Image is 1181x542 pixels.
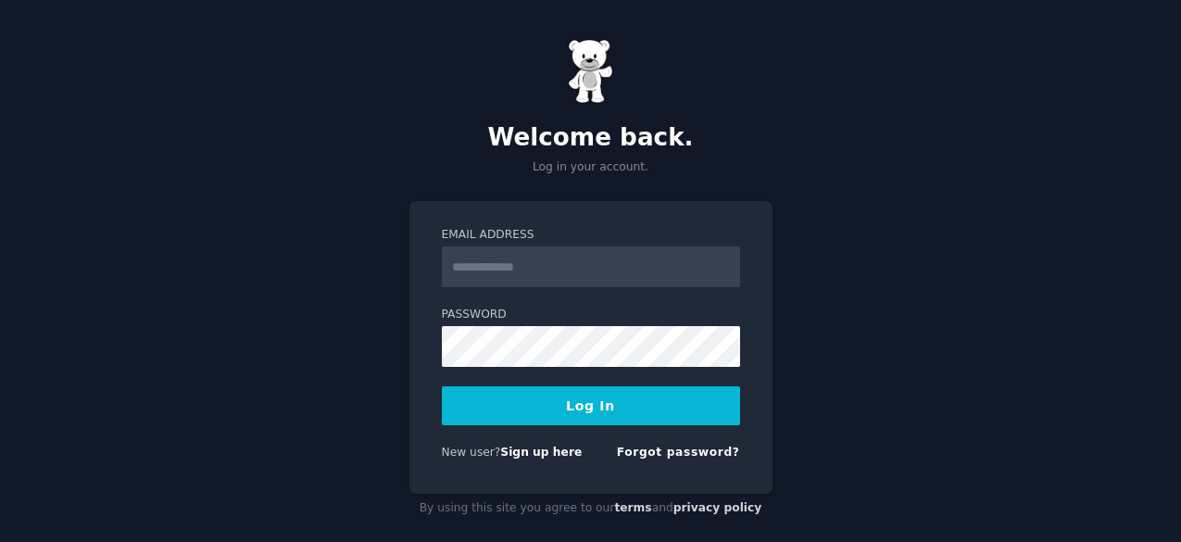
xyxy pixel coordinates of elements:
[673,501,762,514] a: privacy policy
[617,446,740,459] a: Forgot password?
[409,494,773,523] div: By using this site you agree to our and
[568,39,614,104] img: Gummy Bear
[442,307,740,323] label: Password
[500,446,582,459] a: Sign up here
[614,501,651,514] a: terms
[442,446,501,459] span: New user?
[409,123,773,153] h2: Welcome back.
[442,386,740,425] button: Log In
[409,159,773,176] p: Log in your account.
[442,227,740,244] label: Email Address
